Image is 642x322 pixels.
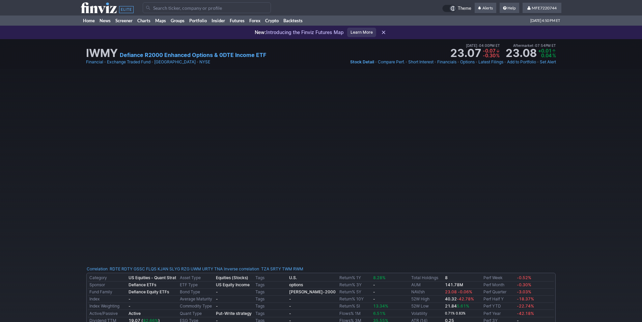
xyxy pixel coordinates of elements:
[88,303,127,310] td: Index Weighting
[88,296,127,303] td: Index
[482,282,516,289] td: Perf Month
[410,296,444,303] td: 52W High
[517,296,534,301] span: -18.37%
[178,303,215,310] td: Commodity Type
[129,303,131,309] b: -
[153,16,168,26] a: Maps
[129,296,131,301] b: -
[202,266,213,272] a: URTY
[107,59,150,65] a: Exchange Traded Fund
[482,289,516,296] td: Perf Quarter
[445,282,463,287] b: 141.78M
[87,266,223,272] div: :
[178,274,215,282] td: Asset Type
[482,310,516,317] td: Perf Year
[338,289,372,296] td: Return% 5Y
[373,296,375,301] b: -
[538,49,552,53] td: +0.01
[254,282,288,289] td: Tags
[410,310,444,317] td: Volatility
[216,289,218,294] b: -
[223,266,303,272] div: | :
[445,312,466,315] small: 0.71% 0.83%
[216,311,252,316] b: Put-Write strategy
[513,42,556,49] span: Aftermarket 07:54PM ET
[282,266,292,272] a: TWM
[227,16,247,26] a: Futures
[457,296,474,301] span: -42.78%
[338,282,372,289] td: Return% 3Y
[209,16,227,26] a: Insider
[135,16,153,26] a: Charts
[281,16,305,26] a: Backtests
[86,48,118,59] h1: IWMY
[178,310,215,317] td: Quant Type
[129,311,141,316] b: Active
[538,53,552,58] td: 0.04
[216,303,218,309] b: -
[88,310,127,317] td: Active/Passive
[97,16,113,26] a: News
[81,16,97,26] a: Home
[457,303,469,309] span: 5.61%
[540,59,556,65] a: Set Alert
[254,289,288,296] td: Tags
[146,266,157,272] a: FLQS
[289,289,336,294] b: [PERSON_NAME]-2000
[88,274,127,282] td: Category
[347,28,376,37] a: Learn More
[445,275,448,280] b: 8
[405,59,408,65] span: •
[482,296,516,303] td: Perf Half Y
[408,59,434,65] a: Short Interest
[504,59,506,65] span: •
[517,275,531,280] span: -0.52%
[533,43,535,48] span: •
[129,282,156,287] b: Defiance ETFs
[410,303,444,310] td: 52W Low
[532,5,557,10] span: MFE7220744
[460,59,475,65] a: Options
[178,296,215,303] td: Average Maturity
[410,274,444,282] td: Total Holdings
[196,59,199,65] span: •
[129,275,176,280] b: US Equities - Quant Strat
[410,289,444,296] td: NAV/sh
[338,274,372,282] td: Return% 1Y
[442,5,471,12] a: Theme
[199,59,210,65] a: NYSE
[517,289,531,294] span: -3.03%
[478,59,503,65] a: Latest Filings
[254,274,288,282] td: Tags
[113,16,135,26] a: Screener
[134,266,145,272] a: GSSC
[110,266,120,272] a: RDTE
[445,303,469,309] b: 21.84
[338,310,372,317] td: Flows% 1M
[445,296,474,301] b: 40.32
[478,59,503,64] span: Latest Filings
[458,5,471,12] span: Theme
[86,59,103,65] a: Financial
[216,275,248,280] b: Equities (Stocks)
[375,59,377,65] span: •
[289,275,297,280] b: U.S.
[270,266,281,272] a: SRTY
[216,282,250,287] b: US Equity Income
[104,59,106,65] span: •
[450,48,481,59] strong: 23.07
[350,59,374,64] span: Stock Detail
[154,59,196,65] a: [GEOGRAPHIC_DATA]
[254,310,288,317] td: Tags
[224,266,259,271] a: Inverse correlation
[191,266,201,272] a: UWM
[289,282,303,287] a: options
[482,274,516,282] td: Perf Week
[88,282,127,289] td: Sponsor
[87,266,108,271] a: Correlation
[129,289,169,294] b: Defiance Equity ETFs
[517,282,531,287] span: -0.30%
[373,289,375,294] b: -
[475,3,496,13] a: Alerts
